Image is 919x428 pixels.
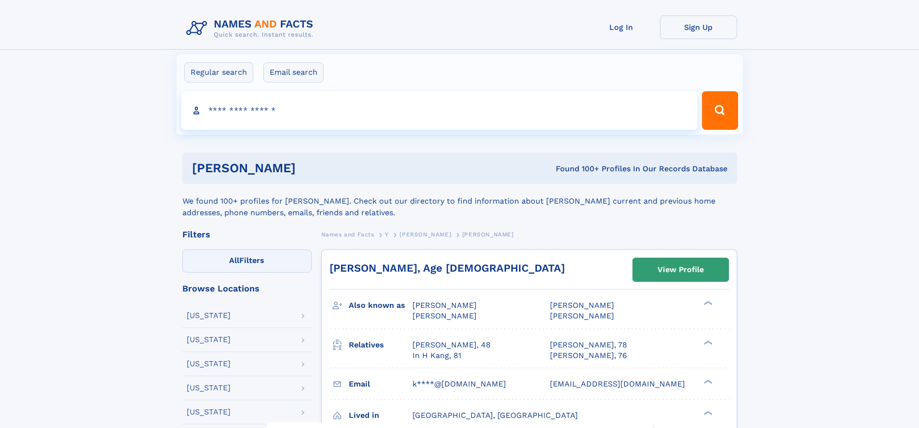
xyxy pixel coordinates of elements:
div: Browse Locations [182,284,312,293]
span: [EMAIL_ADDRESS][DOMAIN_NAME] [550,379,685,388]
h3: Lived in [349,407,412,424]
span: [PERSON_NAME] [412,311,477,320]
div: [US_STATE] [187,360,231,368]
div: [US_STATE] [187,408,231,416]
span: [PERSON_NAME] [462,231,514,238]
div: [US_STATE] [187,384,231,392]
span: [PERSON_NAME] [399,231,451,238]
a: In H Kang, 81 [412,350,461,361]
button: Search Button [702,91,738,130]
img: Logo Names and Facts [182,15,321,41]
a: Names and Facts [321,228,374,240]
span: [GEOGRAPHIC_DATA], [GEOGRAPHIC_DATA] [412,411,578,420]
div: Filters [182,230,312,239]
a: [PERSON_NAME], Age [DEMOGRAPHIC_DATA] [329,262,565,274]
label: Filters [182,249,312,273]
label: Regular search [184,62,253,83]
a: Log In [583,15,660,39]
div: Found 100+ Profiles In Our Records Database [425,164,727,174]
div: ❯ [701,300,713,306]
label: Email search [263,62,324,83]
div: We found 100+ profiles for [PERSON_NAME]. Check out our directory to find information about [PERS... [182,184,737,219]
div: [US_STATE] [187,312,231,319]
span: [PERSON_NAME] [550,311,614,320]
a: [PERSON_NAME], 78 [550,340,627,350]
div: View Profile [658,259,704,281]
div: ❯ [701,339,713,345]
a: [PERSON_NAME], 48 [412,340,491,350]
a: [PERSON_NAME] [399,228,451,240]
h3: Email [349,376,412,392]
span: Y [385,231,389,238]
span: [PERSON_NAME] [412,301,477,310]
a: Y [385,228,389,240]
div: ❯ [701,410,713,416]
h3: Relatives [349,337,412,353]
a: View Profile [633,258,728,281]
span: [PERSON_NAME] [550,301,614,310]
input: search input [181,91,698,130]
div: ❯ [701,378,713,385]
h3: Also known as [349,297,412,314]
div: [US_STATE] [187,336,231,344]
a: [PERSON_NAME], 76 [550,350,627,361]
span: All [229,256,239,265]
h1: [PERSON_NAME] [192,162,426,174]
a: Sign Up [660,15,737,39]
